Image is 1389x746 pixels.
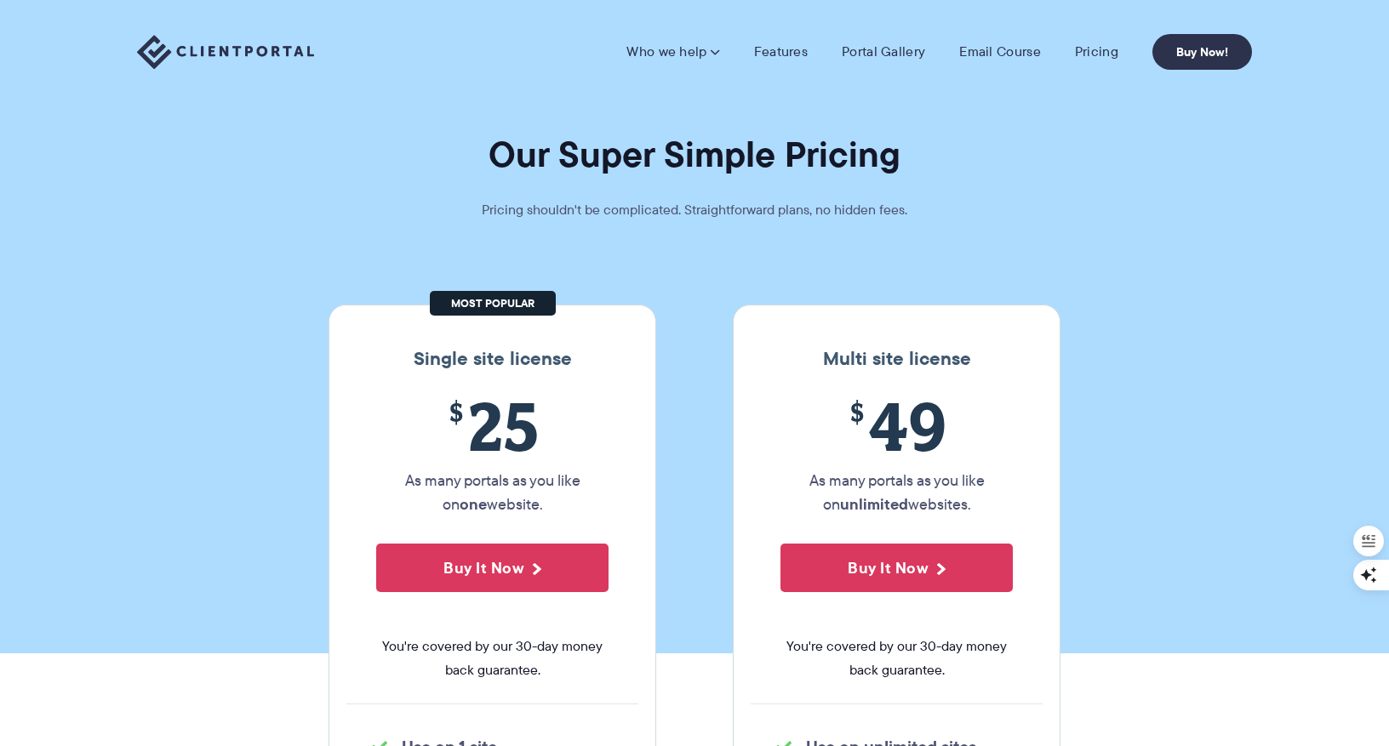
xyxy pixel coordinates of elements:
[842,43,925,60] a: Portal Gallery
[1075,43,1118,60] a: Pricing
[376,387,609,464] span: 25
[751,348,1043,370] h3: Multi site license
[626,43,719,60] a: Who we help
[840,493,908,515] strong: unlimited
[376,544,609,592] button: Buy It Now
[754,43,808,60] a: Features
[780,387,1013,464] span: 49
[346,348,638,370] h3: Single site license
[780,469,1013,516] p: As many portals as you like on websites.
[959,43,1041,60] a: Email Course
[1152,34,1252,70] a: Buy Now!
[460,493,487,515] strong: one
[376,469,609,516] p: As many portals as you like on website.
[780,544,1013,592] button: Buy It Now
[376,635,609,682] span: You're covered by our 30-day money back guarantee.
[780,635,1013,682] span: You're covered by our 30-day money back guarantee.
[439,198,950,222] p: Pricing shouldn't be complicated. Straightforward plans, no hidden fees.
